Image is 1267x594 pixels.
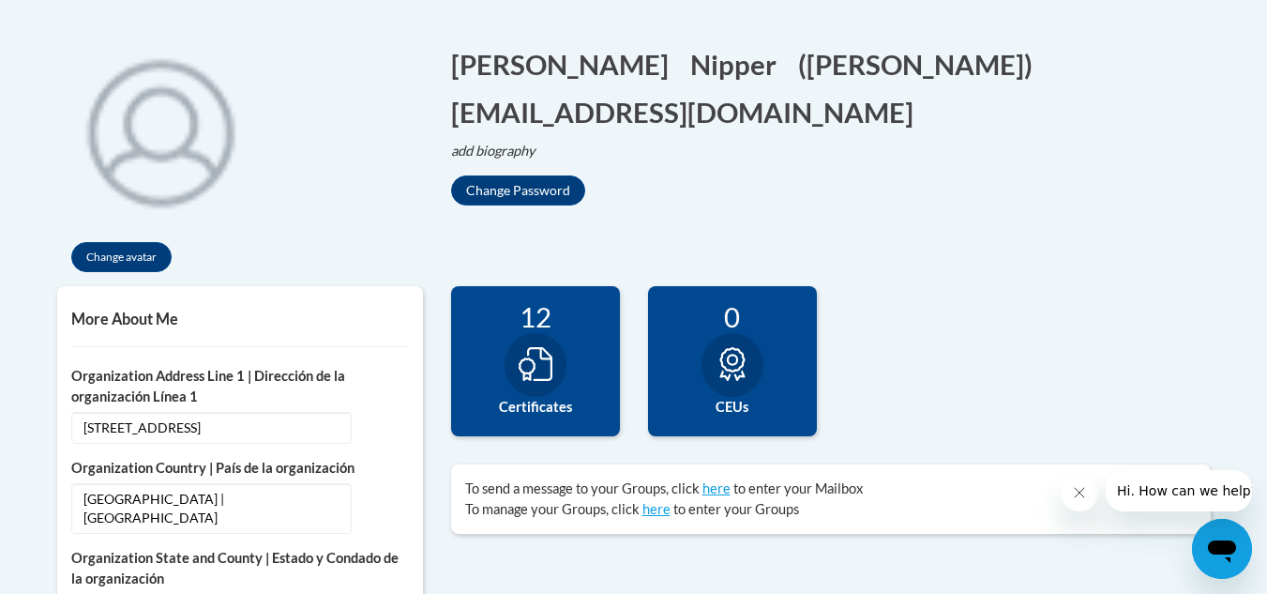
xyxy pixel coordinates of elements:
[733,480,863,496] span: to enter your Mailbox
[71,366,409,407] label: Organization Address Line 1 | Dirección de la organización Línea 1
[662,300,803,333] div: 0
[71,548,409,589] label: Organization State and County | Estado y Condado de la organización
[642,501,671,517] a: here
[1106,470,1252,511] iframe: Message from company
[662,397,803,418] label: CEUs
[71,483,352,534] span: [GEOGRAPHIC_DATA] | [GEOGRAPHIC_DATA]
[465,501,640,517] span: To manage your Groups, click
[71,310,409,327] h5: More About Me
[702,480,731,496] a: here
[451,143,535,159] i: add biography
[57,26,264,233] div: Click to change the profile picture
[465,397,606,418] label: Certificates
[11,13,152,28] span: Hi. How can we help?
[1192,519,1252,579] iframe: Button to launch messaging window
[465,480,700,496] span: To send a message to your Groups, click
[673,501,799,517] span: to enter your Groups
[451,93,926,131] button: Edit email address
[465,300,606,333] div: 12
[71,458,409,479] label: Organization Country | País de la organización
[451,45,681,84] button: Edit first name
[71,412,352,444] span: [STREET_ADDRESS]
[57,26,264,233] img: profile avatar
[71,242,172,272] button: Change avatar
[451,175,585,206] button: Change Password
[798,45,1045,84] button: Edit screen name
[690,45,789,84] button: Edit last name
[451,141,551,161] button: Edit biography
[1061,474,1098,511] iframe: Close message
